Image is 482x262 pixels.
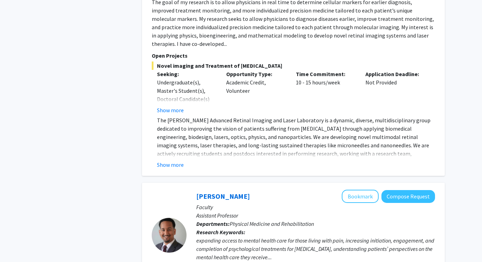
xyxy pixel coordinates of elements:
div: expanding access to mental health care for those living with pain, increasing initiation, engagem... [196,236,435,261]
button: Show more [157,161,184,169]
a: [PERSON_NAME] [196,192,250,200]
iframe: Chat [5,231,30,257]
button: Show more [157,106,184,114]
div: 10 - 15 hours/week [291,70,360,114]
p: Application Deadline: [365,70,425,78]
button: Compose Request to Fenan Rassu [381,190,435,203]
b: Research Keywords: [196,229,245,236]
p: Seeking: [157,70,216,78]
div: Not Provided [360,70,430,114]
p: Faculty [196,203,435,211]
p: Open Projects [152,51,435,60]
div: Undergraduate(s), Master's Student(s), Doctoral Candidate(s) (PhD, MD, DMD, PharmD, etc.), Postdo... [157,78,216,162]
p: Time Commitment: [296,70,355,78]
span: Novel imaging and Treatment of [MEDICAL_DATA] [152,62,435,70]
p: The [PERSON_NAME] Advanced Retinal Imaging and Laser Laboratory is a dynamic, diverse, multidisci... [157,116,435,183]
p: Opportunity Type: [226,70,285,78]
b: Departments: [196,220,230,227]
div: Academic Credit, Volunteer [221,70,291,114]
span: Physical Medicine and Rehabilitation [230,220,314,227]
p: Assistant Professor [196,211,435,220]
button: Add Fenan Rassu to Bookmarks [342,190,379,203]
